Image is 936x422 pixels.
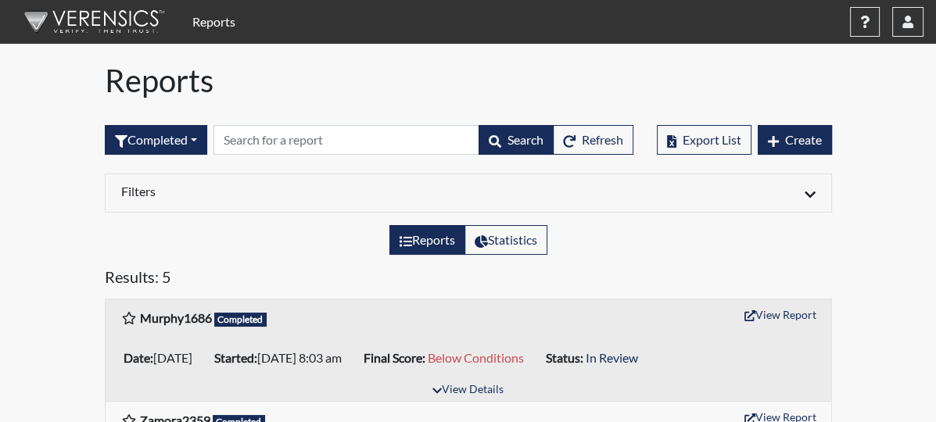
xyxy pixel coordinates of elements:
button: Refresh [553,125,633,155]
div: Filter by interview status [105,125,207,155]
label: View the list of reports [389,225,465,255]
button: Create [758,125,832,155]
span: Create [785,132,822,147]
b: Murphy1686 [140,310,212,325]
h6: Filters [121,184,457,198]
b: Final Score: [364,350,425,365]
button: Completed [105,125,207,155]
button: View Details [425,380,511,401]
span: In Review [586,350,638,365]
a: Reports [186,6,242,38]
span: Completed [214,313,267,327]
b: Status: [546,350,583,365]
b: Started: [214,350,257,365]
span: Refresh [582,132,623,147]
span: Export List [683,132,741,147]
button: View Report [737,302,823,327]
h5: Results: 5 [105,267,832,292]
input: Search by Registration ID, Interview Number, or Investigation Name. [213,125,479,155]
li: [DATE] 8:03 am [208,345,357,370]
span: Search [507,132,543,147]
button: Export List [657,125,751,155]
div: Click to expand/collapse filters [109,184,827,202]
h1: Reports [105,63,832,100]
b: Date: [124,350,153,365]
li: [DATE] [117,345,208,370]
label: View statistics about completed interviews [464,225,547,255]
span: Below Conditions [428,350,524,365]
button: Search [479,125,554,155]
